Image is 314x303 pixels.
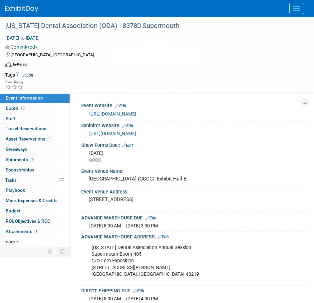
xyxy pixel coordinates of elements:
[81,213,309,221] div: ADVANCE WAREHOUSE DUE:
[81,166,309,174] div: Event Venue Name:
[0,206,70,216] a: Budget
[20,106,26,111] span: Booth not reserved yet
[22,73,33,78] a: Edit
[89,296,158,301] span: [DATE] 8:00 AM - [DATE] 4:00 PM
[81,121,309,129] div: Exhibitor Website:
[158,235,169,239] a: Edit
[4,239,15,244] span: more
[0,227,70,237] a: Attachments1
[0,93,70,103] a: Event Information
[5,62,12,67] img: Format-Inperson.png
[6,136,52,142] span: Asset Reservations
[11,52,94,57] span: [GEOGRAPHIC_DATA], [GEOGRAPHIC_DATA]
[122,124,133,128] a: Edit
[6,126,46,131] span: Travel Reservations
[5,6,38,12] img: ExhibitDay
[115,104,126,108] a: Edit
[5,44,40,50] button: Committed
[81,187,309,195] div: Event Venue Address:
[0,185,70,195] a: Playbook
[0,237,70,247] a: more
[6,167,34,172] span: Sponsorships
[45,247,56,256] td: Personalize Event Tab Strip
[81,101,309,109] div: Event Website:
[5,61,306,71] div: Event Format
[6,187,25,193] span: Playbook
[81,286,309,294] div: DIRECT SHIPPING DUE:
[89,151,103,156] span: [DATE]
[34,229,39,234] span: 1
[0,175,70,185] a: Tasks
[30,157,35,162] span: 1
[133,289,144,293] a: Edit
[122,143,133,148] a: Edit
[87,241,297,281] div: [US_STATE] Dental Associaiton Annual Session Supermouth Booth 405 C/O Fern Exposition [STREET_ADD...
[56,247,70,256] td: Toggle Event Tabs
[6,208,21,213] span: Budget
[0,165,70,175] a: Sponsorships
[0,196,70,206] a: Misc. Expenses & Credits
[6,198,58,203] span: Misc. Expenses & Credits
[0,155,70,165] a: Shipments1
[0,216,70,226] a: ROI, Objectives & ROO
[89,196,302,202] pre: [STREET_ADDRESS]
[146,216,157,220] a: Edit
[0,114,70,124] a: Staff
[89,157,304,163] div: GCCC
[6,157,35,162] span: Shipments
[89,223,158,228] span: [DATE] 8:00 AM - [DATE] 3:00 PM
[0,104,70,114] a: Booth
[13,62,28,67] div: In-Person
[89,131,136,136] a: [URL][DOMAIN_NAME]
[19,35,26,41] span: to
[3,20,301,32] div: [US_STATE] Dental Association (ODA) - 83780 Supermouth
[0,145,70,154] a: Giveaways
[86,174,304,184] div: [GEOGRAPHIC_DATA] (GCCC), Exhibit Hall B
[289,3,304,14] button: Menu
[81,140,309,149] div: Show Forms Due::
[6,95,43,101] span: Event Information
[6,229,39,234] span: Attachments
[89,111,136,117] a: [URL][DOMAIN_NAME]
[5,35,40,41] span: [DATE] [DATE]
[5,81,23,84] div: Event Rating
[6,106,26,111] span: Booth
[0,124,70,134] a: Travel Reservations
[5,177,17,183] span: Tasks
[5,72,33,78] td: Tags
[81,232,309,240] div: ADVANCE WAREHOUSE ADDRESS:
[6,116,16,121] span: Staff
[6,147,27,152] span: Giveaways
[47,137,52,142] span: 9
[0,134,70,144] a: Asset Reservations9
[6,218,50,224] span: ROI, Objectives & ROO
